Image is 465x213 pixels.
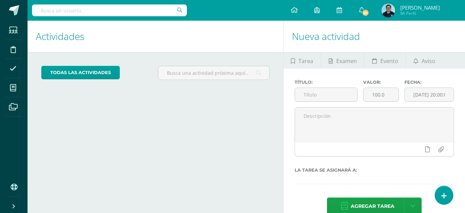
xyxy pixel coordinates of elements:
a: Tarea [284,52,321,69]
span: 20 [362,9,369,17]
h1: Nueva actividad [292,21,457,52]
span: [PERSON_NAME] [400,4,440,11]
label: Título: [295,80,358,85]
a: Examen [321,52,364,69]
span: Aviso [422,53,435,69]
input: Puntos máximos [363,88,399,101]
img: 184c7fb42b6969cef0dbd54cdc089abb.png [381,3,395,17]
label: Fecha: [404,80,454,85]
h1: Actividades [36,21,275,52]
label: La tarea se asignará a: [295,168,454,173]
a: todas las Actividades [41,66,120,79]
span: Tarea [298,53,313,69]
input: Fecha de entrega [405,88,454,101]
span: Evento [380,53,398,69]
input: Busca un usuario... [32,4,187,16]
a: Evento [364,52,405,69]
input: Título [295,88,358,101]
a: Aviso [406,52,443,69]
span: Examen [336,53,357,69]
label: Valor: [363,80,399,85]
input: Busca una actividad próxima aquí... [158,66,269,80]
span: Mi Perfil [400,10,440,16]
